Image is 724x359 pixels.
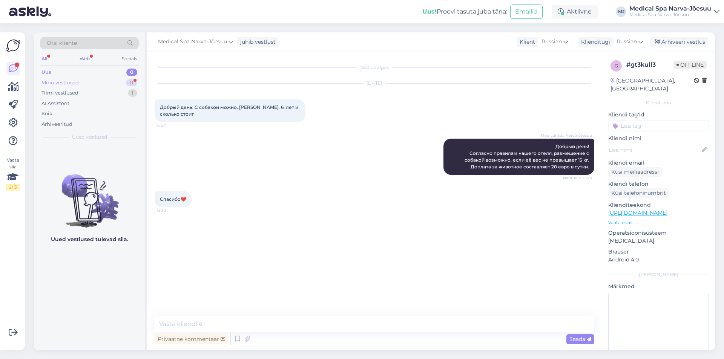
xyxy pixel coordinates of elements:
div: Vestlus algas [155,64,594,71]
div: juhib vestlust [237,38,276,46]
p: Brauser [608,248,709,256]
div: 0 [126,69,137,76]
div: Minu vestlused [41,79,79,87]
p: Operatsioonisüsteem [608,229,709,237]
input: Lisa nimi [609,146,700,154]
div: Privaatne kommentaar [155,334,228,344]
button: Emailid [510,5,543,19]
span: Offline [673,61,707,69]
p: Kliendi email [608,159,709,167]
div: Tiimi vestlused [41,89,78,97]
div: 11 [126,79,137,87]
span: Спасибо❤️ [160,196,186,202]
span: Saada [569,336,591,342]
span: Добрый день. С собакой можно. [PERSON_NAME]. 6. лет и сколько стоит [160,104,299,117]
span: Uued vestlused [72,134,107,141]
div: [PERSON_NAME] [608,271,709,278]
div: [GEOGRAPHIC_DATA], [GEOGRAPHIC_DATA] [610,77,694,93]
p: [MEDICAL_DATA] [608,237,709,245]
div: Küsi meiliaadressi [608,167,662,177]
div: Vaata siia [6,157,20,191]
span: Medical Spa Narva-Jõesuu [541,133,592,138]
div: Küsi telefoninumbrit [608,188,669,198]
div: Arhiveeri vestlus [650,37,708,47]
p: Kliendi tag'id [608,111,709,119]
p: Uued vestlused tulevad siia. [51,235,128,243]
div: Uus [41,69,51,76]
div: Kõik [41,110,52,118]
div: All [40,54,49,64]
div: Proovi tasuta juba täna: [422,7,507,16]
div: # gt3kull3 [626,60,673,69]
div: Socials [120,54,139,64]
img: No chats [34,161,145,229]
div: Medical Spa Narva-Jõesuu [629,6,711,12]
span: 15:27 [157,122,185,128]
a: [URL][DOMAIN_NAME] [608,209,667,216]
div: Aktiivne [552,5,598,18]
div: AI Assistent [41,100,69,107]
span: Nähtud ✓ 15:29 [563,175,592,181]
img: Askly Logo [6,38,20,53]
p: Android 4.0 [608,256,709,264]
div: Medical Spa Narva-Jõesuu [629,12,711,18]
a: Medical Spa Narva-JõesuuMedical Spa Narva-Jõesuu [629,6,719,18]
div: Kliendi info [608,99,709,106]
p: Klienditeekond [608,201,709,209]
p: Kliendi telefon [608,180,709,188]
div: Klient [517,38,535,46]
input: Lisa tag [608,120,709,131]
p: Märkmed [608,283,709,290]
p: Vaata edasi ... [608,219,709,226]
span: Otsi kliente [47,39,77,47]
div: 1 [128,89,137,97]
div: Web [78,54,91,64]
div: MJ [616,6,626,17]
span: Russian [541,38,562,46]
div: [DATE] [155,80,594,87]
span: Medical Spa Narva-Jõesuu [158,38,227,46]
span: g [615,63,618,69]
span: 15:30 [157,208,185,213]
div: 2 / 3 [6,184,20,191]
span: Russian [617,38,637,46]
div: Klienditugi [578,38,610,46]
div: Arhiveeritud [41,121,72,128]
p: Kliendi nimi [608,134,709,142]
b: Uus! [422,8,437,15]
